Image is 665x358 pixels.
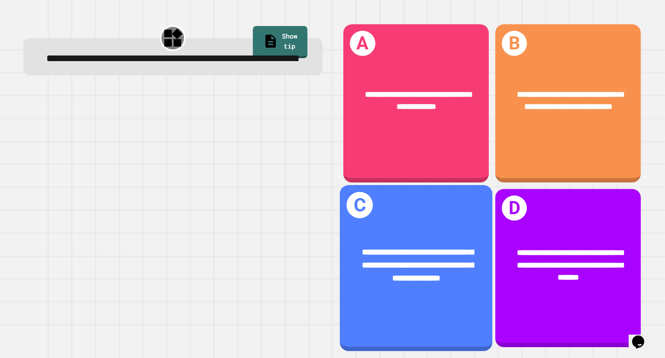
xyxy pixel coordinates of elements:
[347,192,373,218] h1: C
[629,323,656,349] iframe: chat widget
[253,26,307,59] a: Show tip
[502,31,527,56] h1: B
[502,195,527,221] h1: D
[350,31,375,56] h1: A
